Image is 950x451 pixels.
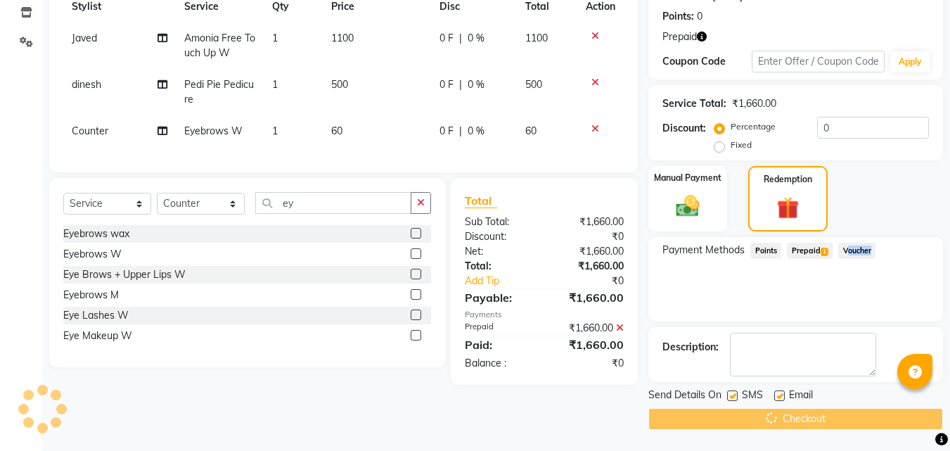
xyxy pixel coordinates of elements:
div: Eyebrows wax [63,227,129,241]
div: Coupon Code [662,54,751,69]
span: 500 [525,78,542,91]
div: Eye Lashes W [63,308,129,323]
span: 60 [525,125,537,137]
span: 0 % [468,77,484,92]
span: Eyebrows W [184,125,243,137]
div: Payable: [454,289,544,306]
div: Eye Brows + Upper Lips W [63,267,186,282]
button: Apply [890,51,930,72]
div: Eye Makeup W [63,329,132,343]
div: Prepaid [454,321,544,336]
span: 1 [272,32,278,44]
span: dinesh [72,78,101,91]
span: | [459,31,462,46]
div: ₹1,660.00 [544,215,634,229]
div: Sub Total: [454,215,544,229]
div: Points: [662,9,694,24]
div: ₹0 [544,356,634,371]
span: Voucher [838,243,875,259]
div: ₹1,660.00 [544,244,634,259]
span: Javed [72,32,97,44]
div: ₹1,660.00 [544,336,634,353]
div: ₹1,660.00 [544,289,634,306]
span: Email [789,388,813,405]
span: 1 [821,248,828,256]
div: Discount: [454,229,544,244]
span: Total [465,193,497,208]
span: 1 [272,125,278,137]
span: Amonia Free Touch Up W [184,32,255,59]
span: 500 [331,78,348,91]
div: Net: [454,244,544,259]
span: Counter [72,125,108,137]
span: Points [750,243,781,259]
div: Discount: [662,121,706,136]
div: Eyebrows W [63,247,122,262]
div: ₹0 [544,229,634,244]
div: Eyebrows M [63,288,119,303]
div: Total: [454,259,544,274]
span: Pedi Pie Pedicure [184,78,254,106]
span: 1100 [525,32,548,44]
div: Paid: [454,336,544,353]
div: Balance : [454,356,544,371]
a: Add Tip [454,274,559,288]
span: 0 F [439,77,454,92]
div: Description: [662,340,719,355]
span: 1100 [331,32,354,44]
img: _cash.svg [669,193,707,220]
span: 60 [331,125,342,137]
span: 0 F [439,124,454,139]
label: Percentage [731,120,776,133]
input: Search or Scan [255,192,411,214]
span: 0 % [468,124,484,139]
span: 1 [272,78,278,91]
span: Prepaid [787,243,833,259]
span: | [459,124,462,139]
input: Enter Offer / Coupon Code [752,51,885,72]
div: Service Total: [662,96,726,111]
div: ₹1,660.00 [732,96,776,111]
label: Redemption [764,173,812,186]
span: Prepaid [662,30,697,44]
div: 0 [697,9,702,24]
span: | [459,77,462,92]
span: 0 % [468,31,484,46]
span: 0 F [439,31,454,46]
label: Manual Payment [654,172,721,184]
img: _gift.svg [770,194,806,222]
div: Payments [465,309,624,321]
label: Fixed [731,139,752,151]
div: ₹1,660.00 [544,259,634,274]
span: SMS [742,388,763,405]
span: Payment Methods [662,243,745,258]
div: ₹0 [560,274,635,288]
div: ₹1,660.00 [544,321,634,336]
span: Send Details On [648,388,721,405]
